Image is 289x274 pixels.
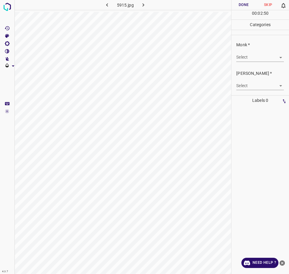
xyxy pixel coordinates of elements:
[233,96,287,105] p: Labels 0
[252,10,257,17] p: 00
[278,258,286,268] button: close-help
[1,269,10,274] div: 4.3.7
[236,70,289,77] p: [PERSON_NAME] *
[117,2,134,10] h6: 5915.jpg
[2,2,13,12] img: logo
[236,42,289,48] p: Monk *
[252,10,269,20] div: : :
[241,258,278,268] a: Need Help ?
[231,20,289,30] p: Categories
[264,10,269,17] p: 50
[258,10,262,17] p: 02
